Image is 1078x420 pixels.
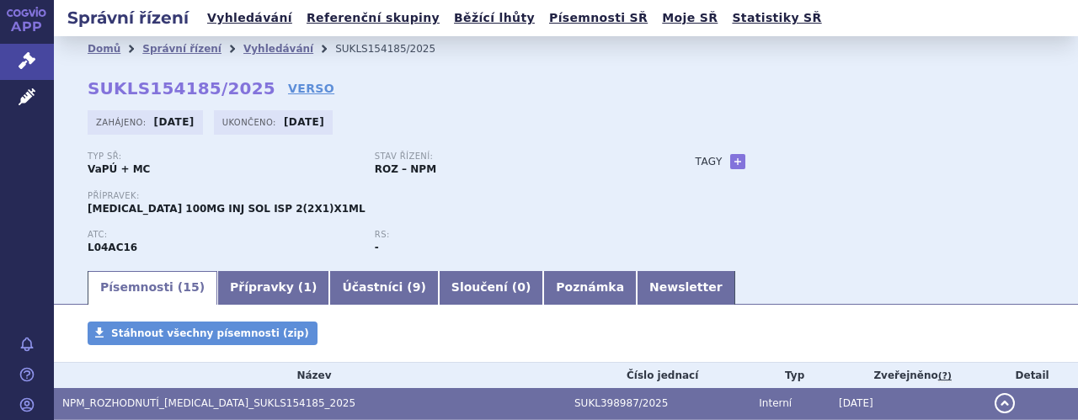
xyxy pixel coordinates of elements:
span: Interní [759,397,792,409]
td: [DATE] [830,388,986,419]
th: Číslo jednací [566,363,750,388]
strong: - [375,242,379,253]
li: SUKLS154185/2025 [335,36,457,61]
h2: Správní řízení [54,6,202,29]
a: + [730,154,745,169]
a: Vyhledávání [202,7,297,29]
p: Přípravek: [88,191,662,201]
a: Vyhledávání [243,43,313,55]
th: Název [54,363,566,388]
span: [MEDICAL_DATA] 100MG INJ SOL ISP 2(2X1)X1ML [88,203,366,215]
a: Stáhnout všechny písemnosti (zip) [88,322,318,345]
p: RS: [375,230,645,240]
a: Referenční skupiny [302,7,445,29]
a: Sloučení (0) [439,271,543,305]
h3: Tagy [696,152,723,172]
p: Typ SŘ: [88,152,358,162]
strong: [DATE] [154,116,195,128]
button: detail [995,393,1015,413]
a: Moje SŘ [657,7,723,29]
strong: ROZ – NPM [375,163,436,175]
span: Zahájeno: [96,115,149,129]
a: Newsletter [637,271,735,305]
a: Domů [88,43,120,55]
a: Písemnosti (15) [88,271,217,305]
th: Detail [986,363,1078,388]
a: Přípravky (1) [217,271,329,305]
p: Stav řízení: [375,152,645,162]
a: Statistiky SŘ [727,7,826,29]
strong: [DATE] [284,116,324,128]
span: 15 [183,280,199,294]
a: Písemnosti SŘ [544,7,653,29]
a: Účastníci (9) [329,271,438,305]
a: Poznámka [543,271,637,305]
strong: SUKLS154185/2025 [88,78,275,98]
td: SUKL398987/2025 [566,388,750,419]
strong: VaPÚ + MC [88,163,150,175]
a: Správní řízení [142,43,221,55]
span: Ukončeno: [222,115,280,129]
p: ATC: [88,230,358,240]
span: 0 [517,280,526,294]
span: 9 [413,280,421,294]
strong: GUSELKUMAB [88,242,137,253]
th: Zveřejněno [830,363,986,388]
span: Stáhnout všechny písemnosti (zip) [111,327,309,339]
span: 1 [303,280,312,294]
span: NPM_ROZHODNUTÍ_TREMFYA_SUKLS154185_2025 [62,397,355,409]
abbr: (?) [938,370,952,382]
th: Typ [750,363,830,388]
a: Běžící lhůty [449,7,540,29]
a: VERSO [288,80,334,97]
